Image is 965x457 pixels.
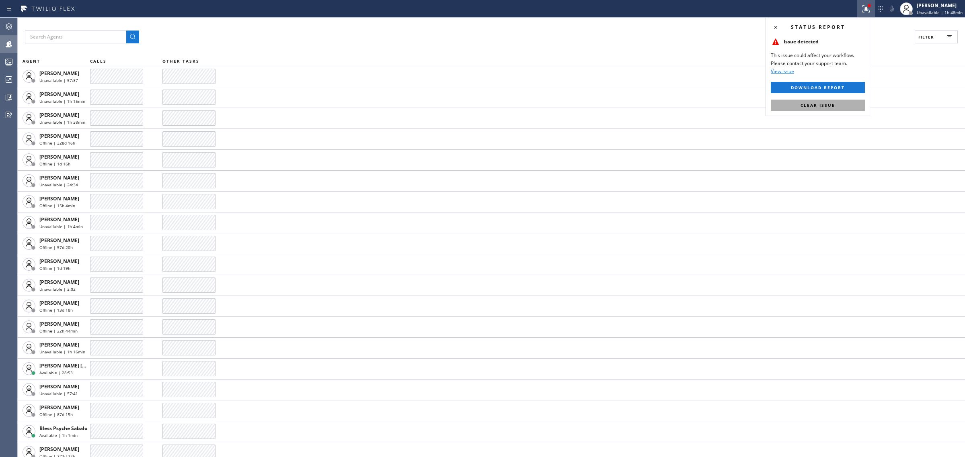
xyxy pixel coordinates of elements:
[23,58,40,64] span: AGENT
[39,98,85,104] span: Unavailable | 1h 15min
[39,328,78,334] span: Offline | 22h 44min
[39,446,79,453] span: [PERSON_NAME]
[39,195,79,202] span: [PERSON_NAME]
[39,78,78,83] span: Unavailable | 57:37
[39,391,78,396] span: Unavailable | 57:41
[39,307,73,313] span: Offline | 13d 18h
[39,174,79,181] span: [PERSON_NAME]
[39,300,79,306] span: [PERSON_NAME]
[39,320,79,327] span: [PERSON_NAME]
[39,412,73,417] span: Offline | 87d 15h
[25,31,126,43] input: Search Agents
[39,91,79,98] span: [PERSON_NAME]
[39,279,79,286] span: [PERSON_NAME]
[39,161,70,167] span: Offline | 1d 16h
[39,433,78,438] span: Available | 1h 1min
[39,362,120,369] span: [PERSON_NAME] [PERSON_NAME]
[39,341,79,348] span: [PERSON_NAME]
[90,58,107,64] span: CALLS
[917,2,963,9] div: [PERSON_NAME]
[39,133,79,139] span: [PERSON_NAME]
[39,425,87,432] span: Bless Psyche Sabalo
[39,216,79,223] span: [PERSON_NAME]
[39,404,79,411] span: [PERSON_NAME]
[39,224,83,229] span: Unavailable | 1h 4min
[886,3,897,14] button: Mute
[918,34,934,40] span: Filter
[162,58,199,64] span: OTHER TASKS
[915,31,958,43] button: Filter
[39,349,85,355] span: Unavailable | 1h 16min
[917,10,963,15] span: Unavailable | 1h 48min
[39,153,79,160] span: [PERSON_NAME]
[39,112,79,118] span: [PERSON_NAME]
[39,370,73,375] span: Available | 28:53
[39,245,73,250] span: Offline | 57d 20h
[39,119,85,125] span: Unavailable | 1h 38min
[39,265,70,271] span: Offline | 1d 19h
[39,383,79,390] span: [PERSON_NAME]
[39,203,75,208] span: Offline | 15h 4min
[39,70,79,77] span: [PERSON_NAME]
[39,140,75,146] span: Offline | 328d 16h
[39,182,78,188] span: Unavailable | 24:34
[39,286,76,292] span: Unavailable | 3:02
[39,237,79,244] span: [PERSON_NAME]
[39,258,79,265] span: [PERSON_NAME]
